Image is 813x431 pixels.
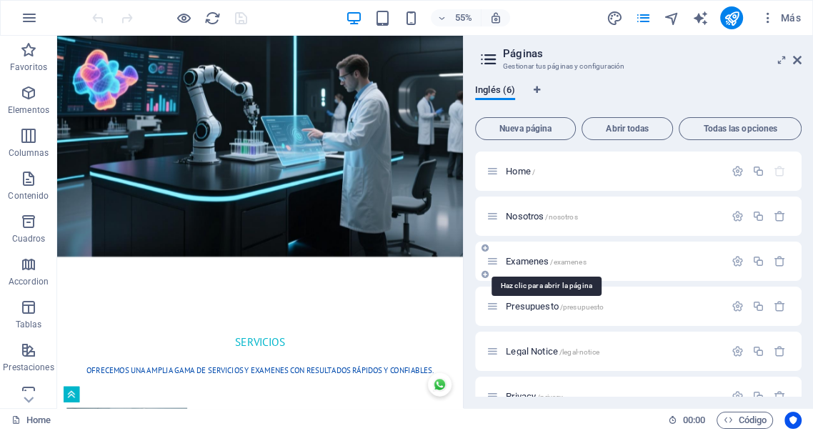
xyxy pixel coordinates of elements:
[10,61,47,73] p: Favoritos
[752,345,764,357] div: Duplicar
[664,10,680,26] i: Navegador
[774,300,786,312] div: Eliminar
[732,300,744,312] div: Configuración
[717,412,773,429] button: Código
[503,47,802,60] h2: Páginas
[204,10,221,26] i: Volver a cargar página
[506,391,563,402] span: Haz clic para abrir la página
[502,347,724,356] div: Legal Notice/legal-notice
[9,276,49,287] p: Accordion
[732,165,744,177] div: Configuración
[545,213,577,221] span: /nosotros
[774,165,786,177] div: La página principal no puede eliminarse
[784,412,802,429] button: Usercentrics
[683,412,705,429] span: 00 00
[692,10,709,26] i: AI Writer
[635,10,652,26] i: Páginas (Ctrl+Alt+S)
[774,255,786,267] div: Eliminar
[560,303,604,311] span: /presupuesto
[506,346,599,357] span: Haz clic para abrir la página
[502,212,724,221] div: Nosotros/nosotros
[774,390,786,402] div: Eliminar
[503,60,773,73] h3: Gestionar tus páginas y configuración
[752,390,764,402] div: Duplicar
[482,124,569,133] span: Nueva página
[8,190,49,202] p: Contenido
[11,412,51,429] a: Haz clic para cancelar la selección y doble clic para abrir páginas
[506,211,577,222] span: Haz clic para abrir la página
[668,412,706,429] h6: Tiempo de la sesión
[550,258,586,266] span: /examenes
[663,9,680,26] button: navigator
[559,348,599,356] span: /legal-notice
[732,390,744,402] div: Configuración
[537,393,563,401] span: /privacy
[774,210,786,222] div: Eliminar
[489,11,502,24] i: Al redimensionar, ajustar el nivel de zoom automáticamente para ajustarse al dispositivo elegido.
[752,165,764,177] div: Duplicar
[8,104,49,116] p: Elementos
[475,84,802,112] div: Pestañas de idiomas
[724,10,740,26] i: Publicar
[588,124,667,133] span: Abrir todas
[582,117,673,140] button: Abrir todas
[679,117,802,140] button: Todas las opciones
[760,11,801,25] span: Más
[475,117,576,140] button: Nueva página
[606,9,623,26] button: design
[175,9,192,26] button: Haz clic para salir del modo de previsualización y seguir editando
[502,167,724,176] div: Home/
[431,9,482,26] button: 55%
[732,345,744,357] div: Configuración
[634,9,652,26] button: pages
[752,210,764,222] div: Duplicar
[693,415,695,425] span: :
[732,255,744,267] div: Configuración
[3,362,54,373] p: Prestaciones
[732,210,744,222] div: Configuración
[532,168,535,176] span: /
[12,233,46,244] p: Cuadros
[723,412,767,429] span: Código
[685,124,795,133] span: Todas las opciones
[692,9,709,26] button: text_generator
[9,147,49,159] p: Columnas
[506,166,535,177] span: Haz clic para abrir la página
[502,302,724,311] div: Presupuesto/presupuesto
[752,300,764,312] div: Duplicar
[475,81,515,101] span: Inglés (6)
[452,9,475,26] h6: 55%
[506,256,586,267] span: Examenes
[720,6,743,29] button: publish
[752,255,764,267] div: Duplicar
[607,10,623,26] i: Diseño (Ctrl+Alt+Y)
[502,392,724,401] div: Privacy/privacy
[754,6,807,29] button: Más
[502,257,724,266] div: Examenes/examenes
[16,319,42,330] p: Tablas
[774,345,786,357] div: Eliminar
[506,301,604,312] span: Haz clic para abrir la página
[204,9,221,26] button: reload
